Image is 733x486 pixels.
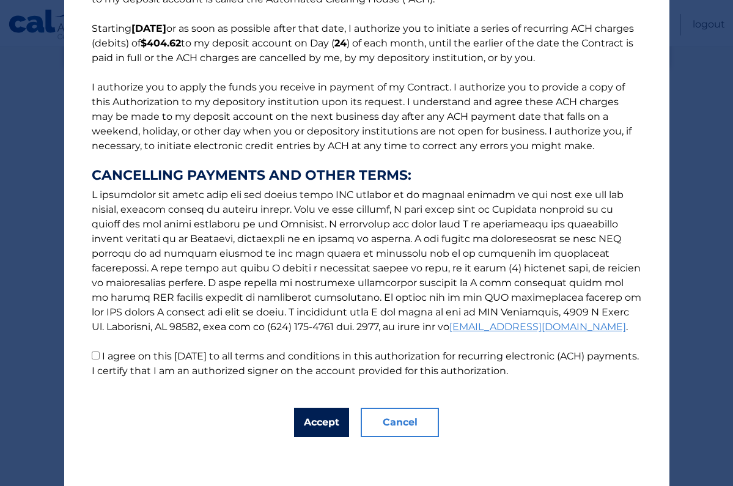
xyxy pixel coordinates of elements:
[294,408,349,437] button: Accept
[334,37,347,49] b: 24
[141,37,181,49] b: $404.62
[131,23,166,34] b: [DATE]
[449,321,626,333] a: [EMAIL_ADDRESS][DOMAIN_NAME]
[92,350,639,377] label: I agree on this [DATE] to all terms and conditions in this authorization for recurring electronic...
[92,168,642,183] strong: CANCELLING PAYMENTS AND OTHER TERMS:
[361,408,439,437] button: Cancel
